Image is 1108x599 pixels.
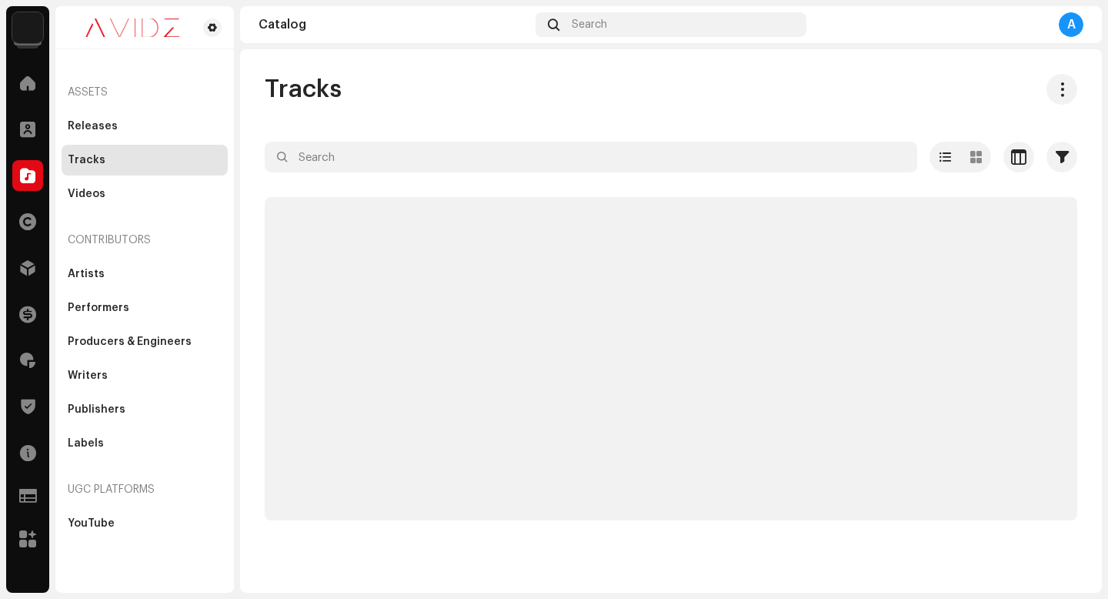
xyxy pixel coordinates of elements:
[62,326,228,357] re-m-nav-item: Producers & Engineers
[62,293,228,323] re-m-nav-item: Performers
[62,259,228,289] re-m-nav-item: Artists
[62,111,228,142] re-m-nav-item: Releases
[62,508,228,539] re-m-nav-item: YouTube
[68,120,118,132] div: Releases
[68,403,125,416] div: Publishers
[68,437,104,450] div: Labels
[62,471,228,508] re-a-nav-header: UGC Platforms
[572,18,607,31] span: Search
[1059,12,1083,37] div: A
[68,302,129,314] div: Performers
[62,179,228,209] re-m-nav-item: Videos
[265,74,342,105] span: Tracks
[62,74,228,111] re-a-nav-header: Assets
[62,428,228,459] re-m-nav-item: Labels
[62,222,228,259] re-a-nav-header: Contributors
[62,394,228,425] re-m-nav-item: Publishers
[68,370,108,382] div: Writers
[68,336,192,348] div: Producers & Engineers
[265,142,917,172] input: Search
[62,145,228,176] re-m-nav-item: Tracks
[68,188,105,200] div: Videos
[68,154,105,166] div: Tracks
[62,360,228,391] re-m-nav-item: Writers
[68,517,115,530] div: YouTube
[12,12,43,43] img: 10d72f0b-d06a-424f-aeaa-9c9f537e57b6
[68,18,197,37] img: 0c631eef-60b6-411a-a233-6856366a70de
[259,18,529,31] div: Catalog
[68,268,105,280] div: Artists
